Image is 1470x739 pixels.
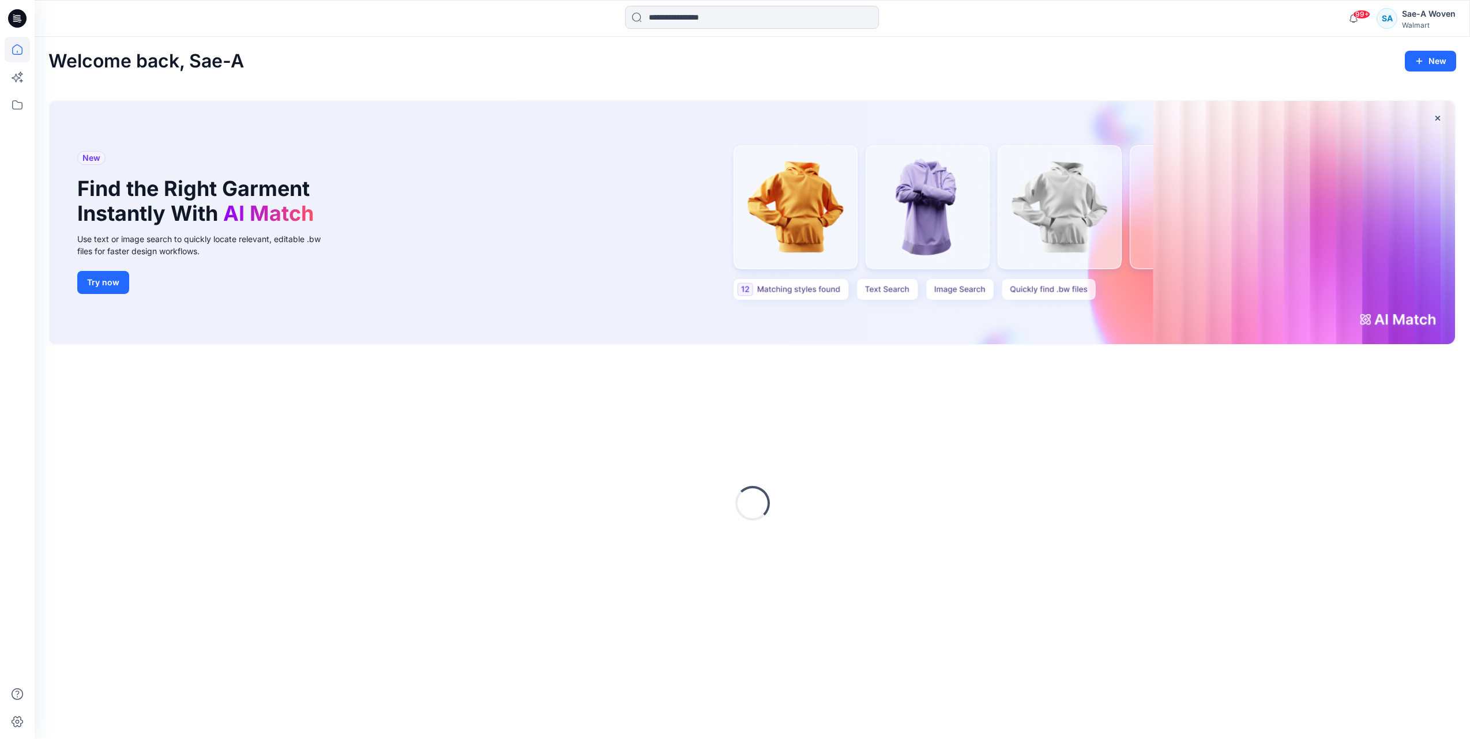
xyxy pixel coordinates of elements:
[1402,7,1456,21] div: Sae-A Woven
[77,233,337,257] div: Use text or image search to quickly locate relevant, editable .bw files for faster design workflows.
[1405,51,1456,71] button: New
[1402,21,1456,29] div: Walmart
[1377,8,1397,29] div: SA
[48,51,244,72] h2: Welcome back, Sae-A
[77,176,319,226] h1: Find the Right Garment Instantly With
[223,201,314,226] span: AI Match
[77,271,129,294] button: Try now
[1353,10,1370,19] span: 99+
[82,151,100,165] span: New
